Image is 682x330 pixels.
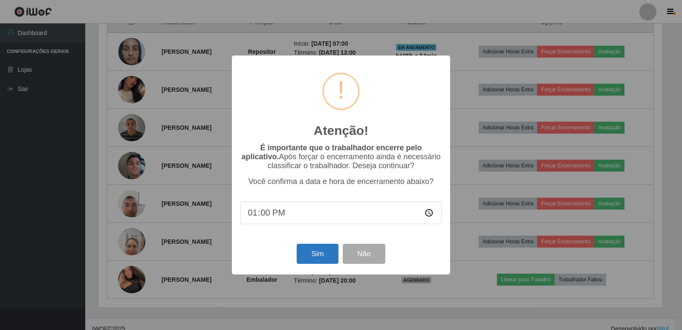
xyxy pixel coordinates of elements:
[240,143,442,170] p: Após forçar o encerramento ainda é necessário classificar o trabalhador. Deseja continuar?
[240,177,442,186] p: Você confirma a data e hora de encerramento abaixo?
[343,244,385,264] button: Não
[314,123,368,138] h2: Atenção!
[297,244,338,264] button: Sim
[241,143,422,161] b: É importante que o trabalhador encerre pelo aplicativo.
